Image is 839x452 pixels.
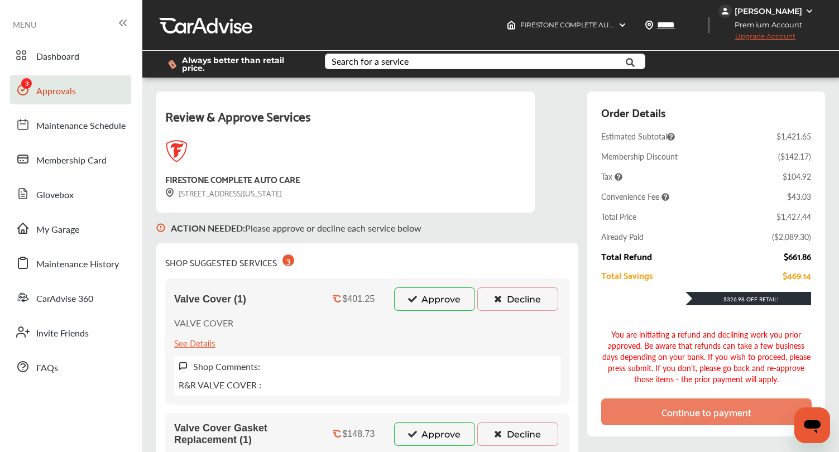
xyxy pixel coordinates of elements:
[735,6,802,16] div: [PERSON_NAME]
[601,211,636,222] div: Total Price
[776,131,811,142] div: $1,421.65
[165,140,188,162] img: logo-firestone.png
[618,21,627,30] img: header-down-arrow.9dd2ce7d.svg
[179,378,261,391] p: R&R VALVE COVER :
[794,407,830,443] iframe: Button to launch messaging window
[193,360,260,373] label: Shop Comments:
[36,361,58,376] span: FAQs
[171,222,421,234] p: Please approve or decline each service below
[10,145,131,174] a: Membership Card
[661,406,751,417] div: Continue to payment
[394,287,475,311] button: Approve
[182,56,307,72] span: Always better than retail price.
[165,186,282,199] div: [STREET_ADDRESS][US_STATE]
[282,254,294,266] div: 3
[601,270,653,280] div: Total Savings
[601,251,652,261] div: Total Refund
[165,171,300,186] div: FIRESTONE COMPLETE AUTO CARE
[783,171,811,182] div: $104.92
[36,188,74,203] span: Glovebox
[645,21,654,30] img: location_vector.a44bc228.svg
[165,252,294,270] div: SHOP SUGGESTED SERVICES
[174,335,215,350] div: See Details
[10,75,131,104] a: Approvals
[168,60,176,69] img: dollor_label_vector.a70140d1.svg
[784,251,811,261] div: $661.86
[394,422,475,446] button: Approve
[171,222,245,234] b: ACTION NEEDED :
[601,329,811,384] div: You are initiating a refund and declining work you prior approved. Be aware that refunds can take...
[36,153,107,168] span: Membership Card
[10,248,131,277] a: Maintenance History
[36,84,76,99] span: Approvals
[805,7,814,16] img: WGsFRI8htEPBVLJbROoPRyZpYNWhNONpIPPETTm6eUC0GeLEiAAAAAElFTkSuQmCC
[174,294,246,305] span: Valve Cover (1)
[772,231,811,242] div: ( $2,089.30 )
[601,231,644,242] div: Already Paid
[601,191,669,202] span: Convenience Fee
[507,21,516,30] img: header-home-logo.8d720a4f.svg
[13,20,36,29] span: MENU
[165,105,526,140] div: Review & Approve Services
[783,270,811,280] div: $469.14
[718,32,795,46] span: Upgrade Account
[36,50,79,64] span: Dashboard
[601,131,675,142] span: Estimated Subtotal
[36,119,126,133] span: Maintenance Schedule
[10,283,131,312] a: CarAdvise 360
[332,57,409,66] div: Search for a service
[174,316,233,329] p: VALVE COVER
[718,4,732,18] img: jVpblrzwTbfkPYzPPzSLxeg0AAAAASUVORK5CYII=
[10,214,131,243] a: My Garage
[342,294,375,304] div: $401.25
[10,352,131,381] a: FAQs
[601,151,678,162] div: Membership Discount
[477,287,558,311] button: Decline
[10,318,131,347] a: Invite Friends
[36,292,93,306] span: CarAdvise 360
[156,213,165,243] img: svg+xml;base64,PHN2ZyB3aWR0aD0iMTYiIGhlaWdodD0iMTciIHZpZXdCb3g9IjAgMCAxNiAxNyIgZmlsbD0ibm9uZSIgeG...
[174,422,314,446] span: Valve Cover Gasket Replacement (1)
[776,211,811,222] div: $1,427.44
[601,103,665,122] div: Order Details
[778,151,811,162] div: ( $142.17 )
[477,422,558,446] button: Decline
[720,19,811,31] span: Premium Account
[787,191,811,202] div: $43.03
[179,362,188,371] img: svg+xml;base64,PHN2ZyB3aWR0aD0iMTYiIGhlaWdodD0iMTciIHZpZXdCb3g9IjAgMCAxNiAxNyIgZmlsbD0ibm9uZSIgeG...
[36,257,119,272] span: Maintenance History
[342,429,375,439] div: $148.73
[685,295,811,303] div: $326.98 Off Retail!
[10,41,131,70] a: Dashboard
[10,179,131,208] a: Glovebox
[601,171,622,182] span: Tax
[708,17,709,33] img: header-divider.bc55588e.svg
[10,110,131,139] a: Maintenance Schedule
[36,326,89,341] span: Invite Friends
[36,223,79,237] span: My Garage
[165,188,174,198] img: svg+xml;base64,PHN2ZyB3aWR0aD0iMTYiIGhlaWdodD0iMTciIHZpZXdCb3g9IjAgMCAxNiAxNyIgZmlsbD0ibm9uZSIgeG...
